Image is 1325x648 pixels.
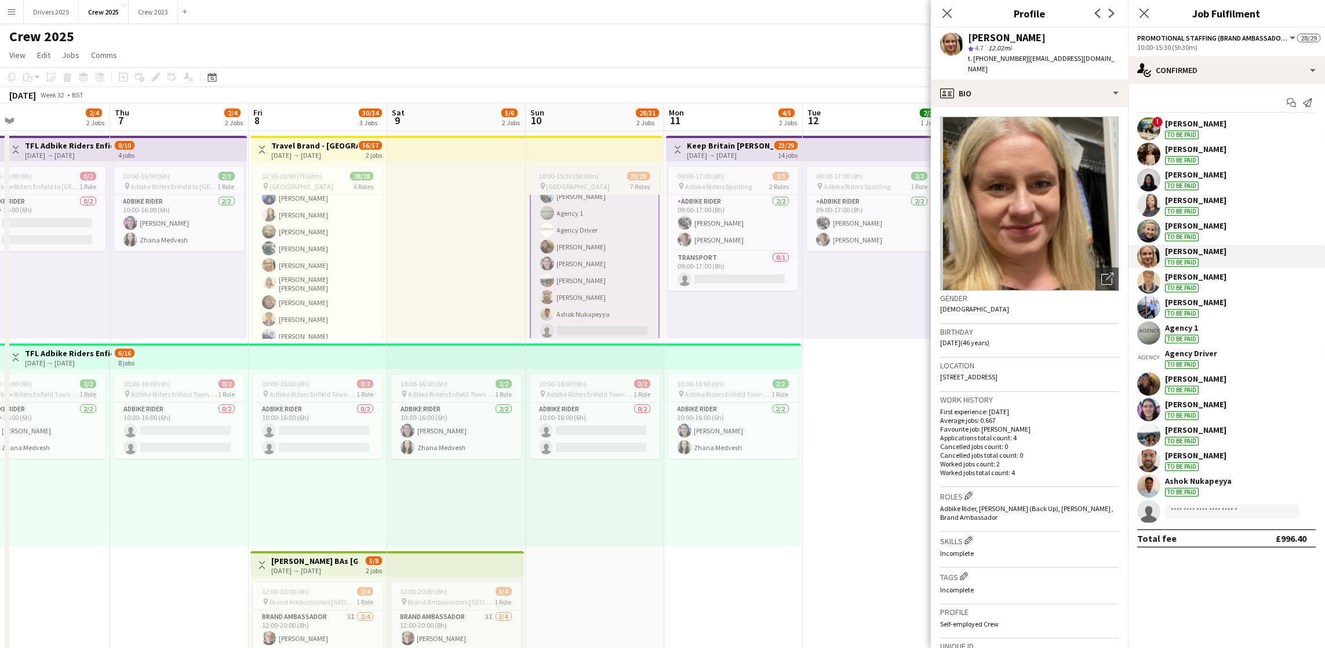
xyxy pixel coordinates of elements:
[114,403,244,459] app-card-role: Adbike Rider0/210:00-16:00 (6h)
[1165,437,1199,446] div: To be paid
[62,50,79,60] span: Jobs
[391,375,521,459] app-job-card: 10:00-16:00 (6h)2/2 Adbike Riders Enfield Town to [GEOGRAPHIC_DATA]1 RoleAdbike Rider2/210:00-16:...
[931,79,1128,107] div: Bio
[1165,488,1199,497] div: To be paid
[940,549,1119,558] p: Incomplete
[1165,425,1226,435] div: [PERSON_NAME]
[920,108,936,117] span: 2/2
[25,348,111,359] h3: TFL Adbike Riders Enfield to [GEOGRAPHIC_DATA]
[115,141,134,150] span: 8/10
[32,48,55,63] a: Edit
[1165,246,1226,256] div: [PERSON_NAME]
[940,117,1119,291] img: Crew avatar or photo
[1137,533,1177,544] div: Total fee
[634,379,650,388] span: 0/2
[80,172,96,180] span: 0/2
[86,48,122,63] a: Comms
[392,107,405,118] span: Sat
[262,587,309,596] span: 12:00-20:00 (8h)
[940,570,1119,582] h3: Tags
[769,182,789,191] span: 2 Roles
[940,468,1119,477] p: Worked jobs total count: 4
[366,556,382,565] span: 5/8
[224,108,241,117] span: 2/4
[356,598,373,606] span: 1 Role
[807,167,937,251] div: 09:00-17:00 (8h)2/2 Adbike Riders Spalding1 RoleAdbike Rider2/209:00-17:00 (8h)[PERSON_NAME][PERS...
[1165,284,1199,292] div: To be paid
[24,1,79,23] button: Drivers 2025
[774,141,798,150] span: 23/29
[668,167,798,291] div: 09:00-17:00 (8h)2/3 Adbike Riders Spalding2 RolesAdbike Rider2/209:00-17:00 (8h)[PERSON_NAME][PER...
[115,107,129,118] span: Thu
[79,182,96,191] span: 1 Role
[495,390,512,399] span: 1 Role
[5,48,30,63] a: View
[1165,220,1226,231] div: [PERSON_NAME]
[636,108,659,117] span: 28/31
[1165,411,1199,420] div: To be paid
[1165,131,1199,139] div: To be paid
[37,50,50,60] span: Edit
[772,390,789,399] span: 1 Role
[634,390,650,399] span: 1 Role
[1137,34,1288,42] span: Promotional Staffing (Brand Ambassadors)
[529,114,544,127] span: 10
[218,182,235,191] span: 1 Role
[218,390,235,399] span: 1 Role
[271,151,358,160] div: [DATE] → [DATE]
[816,172,863,180] span: 09:00-17:00 (8h)
[114,167,244,251] div: 10:00-16:00 (6h)2/2 Adbike Riders Enfield to [GEOGRAPHIC_DATA]1 RoleAdbike Rider2/210:00-16:00 (6...
[262,172,322,180] span: 12:30-20:00 (7h30m)
[123,379,170,388] span: 10:00-16:00 (6h)
[1165,360,1199,369] div: To be paid
[968,32,1046,43] div: [PERSON_NAME]
[38,90,67,99] span: Week 32
[359,118,381,127] div: 3 Jobs
[773,172,789,180] span: 2/3
[1128,6,1325,21] h3: Job Fulfilment
[547,390,634,399] span: Adbike Riders Enfield Town to [GEOGRAPHIC_DATA]
[502,118,520,127] div: 2 Jobs
[262,379,309,388] span: 10:00-16:00 (6h)
[1165,386,1199,394] div: To be paid
[253,375,383,459] div: 10:00-16:00 (6h)0/2 Adbike Riders Enfield Town to [GEOGRAPHIC_DATA]1 RoleAdbike Rider0/210:00-16:...
[366,150,382,160] div: 2 jobs
[627,172,650,180] span: 28/29
[123,172,170,180] span: 10:00-16:00 (6h)
[636,118,658,127] div: 2 Jobs
[1165,309,1199,318] div: To be paid
[219,172,235,180] span: 2/2
[940,490,1119,502] h3: Roles
[271,556,358,566] h3: [PERSON_NAME] BAs [GEOGRAPHIC_DATA]
[357,379,373,388] span: 0/2
[79,1,129,23] button: Crew 2025
[9,50,26,60] span: View
[253,167,383,339] div: 12:30-20:00 (7h30m)28/28 [GEOGRAPHIC_DATA]6 Roles[PERSON_NAME][PERSON_NAME][PERSON_NAME][PERSON_N...
[270,390,356,399] span: Adbike Riders Enfield Town to [GEOGRAPHIC_DATA]
[118,357,134,367] div: 8 jobs
[807,195,937,251] app-card-role: Adbike Rider2/209:00-17:00 (8h)[PERSON_NAME][PERSON_NAME]
[539,379,586,388] span: 10:00-16:00 (6h)
[271,566,358,575] div: [DATE] → [DATE]
[668,251,798,291] app-card-role: Transport0/109:00-17:00 (8h)
[25,359,111,367] div: [DATE] → [DATE]
[530,375,660,459] app-job-card: 10:00-16:00 (6h)0/2 Adbike Riders Enfield Town to [GEOGRAPHIC_DATA]1 RoleAdbike Rider0/210:00-16:...
[668,403,798,459] app-card-role: Adbike Rider2/210:00-16:00 (6h)[PERSON_NAME]Zhana Medvesh
[807,107,821,118] span: Tue
[118,150,134,160] div: 4 jobs
[113,114,129,127] span: 7
[1095,267,1119,291] div: Open photos pop-in
[669,107,684,118] span: Mon
[1165,144,1226,154] div: [PERSON_NAME]
[667,114,684,127] span: 11
[940,620,1119,628] p: Self-employed Crew
[1165,118,1226,129] div: [PERSON_NAME]
[687,140,773,151] h3: Keep Britain [PERSON_NAME]
[9,28,74,45] h1: Crew 2025
[1276,533,1306,544] div: £996.40
[401,587,447,596] span: 12:00-20:00 (8h)
[86,118,104,127] div: 2 Jobs
[1165,462,1199,471] div: To be paid
[1137,43,1316,52] div: 10:00-15:30 (5h30m)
